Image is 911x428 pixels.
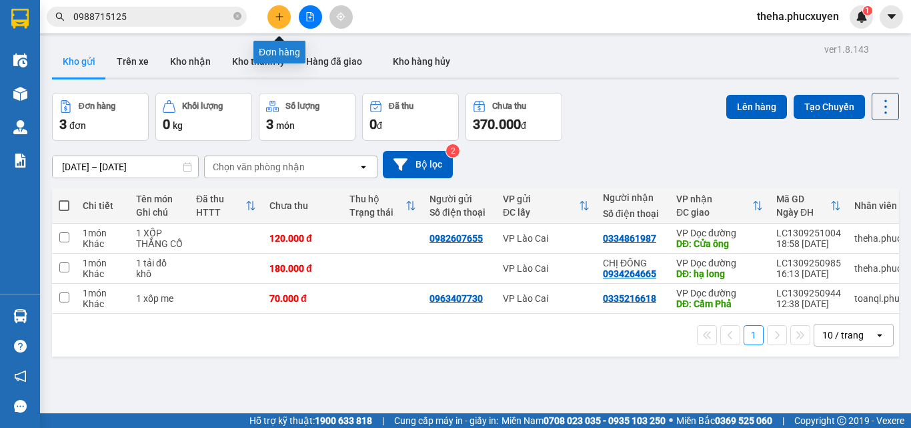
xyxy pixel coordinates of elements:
[824,42,869,57] div: ver 1.8.143
[676,228,763,238] div: VP Dọc đường
[776,268,841,279] div: 16:13 [DATE]
[196,194,245,204] div: Đã thu
[776,228,841,238] div: LC1309251004
[269,293,336,304] div: 70.000 đ
[726,95,787,119] button: Lên hàng
[275,12,284,21] span: plus
[28,63,133,86] strong: 0888 827 827 - 0848 827 827
[305,12,315,21] span: file-add
[369,116,377,132] span: 0
[136,228,183,249] div: 1 XỐP THẮNG CỐ
[394,413,498,428] span: Cung cấp máy in - giấy in:
[299,5,322,29] button: file-add
[496,188,596,224] th: Toggle SortBy
[603,268,656,279] div: 0934264665
[782,413,784,428] span: |
[492,101,526,111] div: Chưa thu
[52,93,149,141] button: Đơn hàng3đơn
[603,233,656,244] div: 0334861987
[13,154,27,168] img: solution-icon
[770,188,848,224] th: Toggle SortBy
[163,116,170,132] span: 0
[383,151,453,178] button: Bộ lọc
[503,233,590,244] div: VP Lào Cai
[12,89,128,125] span: Gửi hàng Hạ Long: Hotline:
[13,87,27,101] img: warehouse-icon
[295,45,373,77] button: Hàng đã giao
[856,11,868,23] img: icon-new-feature
[6,39,134,86] span: Gửi hàng [GEOGRAPHIC_DATA]: Hotline:
[837,416,846,425] span: copyright
[83,228,123,238] div: 1 món
[776,238,841,249] div: 18:58 [DATE]
[285,101,319,111] div: Số lượng
[429,194,490,204] div: Người gửi
[136,258,183,279] div: 1 tải đồ khô
[676,238,763,249] div: DĐ: Cửa ông
[136,194,183,204] div: Tên món
[173,120,183,131] span: kg
[267,5,291,29] button: plus
[349,207,405,218] div: Trạng thái
[221,45,295,77] button: Kho thanh lý
[377,120,382,131] span: đ
[7,51,134,74] strong: 024 3236 3236 -
[55,12,65,21] span: search
[266,116,273,132] span: 3
[83,258,123,268] div: 1 món
[429,233,483,244] div: 0982607655
[503,194,579,204] div: VP gửi
[213,160,305,174] div: Chọn văn phòng nhận
[189,188,263,224] th: Toggle SortBy
[676,413,772,428] span: Miền Bắc
[106,45,159,77] button: Trên xe
[446,144,460,158] sup: 2
[503,293,590,304] div: VP Lào Cai
[776,194,830,204] div: Mã GD
[233,11,241,23] span: close-circle
[676,258,763,268] div: VP Dọc đường
[79,101,115,111] div: Đơn hàng
[136,293,183,304] div: 1 xốp me
[382,413,384,428] span: |
[676,298,763,309] div: DĐ: Cẩm Phả
[603,208,663,219] div: Số điện thoại
[329,5,353,29] button: aim
[880,5,903,29] button: caret-down
[182,101,223,111] div: Khối lượng
[865,6,870,15] span: 1
[13,53,27,67] img: warehouse-icon
[233,12,241,20] span: close-circle
[776,207,830,218] div: Ngày ĐH
[269,263,336,274] div: 180.000 đ
[744,325,764,345] button: 1
[11,9,29,29] img: logo-vxr
[14,7,125,35] strong: Công ty TNHH Phúc Xuyên
[343,188,423,224] th: Toggle SortBy
[473,116,521,132] span: 370.000
[676,207,752,218] div: ĐC giao
[159,45,221,77] button: Kho nhận
[429,207,490,218] div: Số điện thoại
[13,120,27,134] img: warehouse-icon
[59,116,67,132] span: 3
[822,329,864,342] div: 10 / trang
[13,309,27,323] img: warehouse-icon
[466,93,562,141] button: Chưa thu370.000đ
[676,268,763,279] div: DĐ: hạ long
[863,6,872,15] sup: 1
[715,415,772,426] strong: 0369 525 060
[746,8,850,25] span: theha.phucxuyen
[362,93,459,141] button: Đã thu0đ
[503,207,579,218] div: ĐC lấy
[886,11,898,23] span: caret-down
[83,238,123,249] div: Khác
[73,9,231,24] input: Tìm tên, số ĐT hoặc mã đơn
[393,56,450,67] span: Kho hàng hủy
[83,298,123,309] div: Khác
[336,12,345,21] span: aim
[249,413,372,428] span: Hỗ trợ kỹ thuật:
[776,288,841,298] div: LC1309250944
[83,288,123,298] div: 1 món
[14,400,27,413] span: message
